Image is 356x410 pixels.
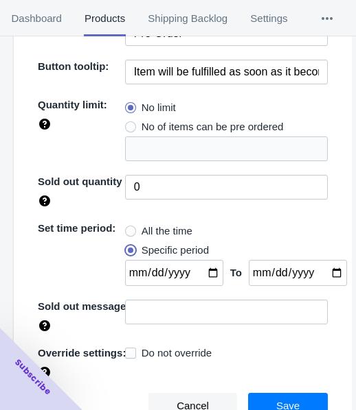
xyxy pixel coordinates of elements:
[299,1,355,36] button: More tabs
[38,176,122,187] span: Sold out quantity
[12,357,54,398] span: Subscribe
[230,267,242,278] span: To
[250,1,288,36] span: Settings
[84,1,125,36] span: Products
[38,300,129,312] span: Sold out message:
[38,99,107,110] span: Quantity limit:
[142,243,209,257] span: Specific period
[142,120,284,134] span: No of items can be pre ordered
[11,1,62,36] span: Dashboard
[38,60,109,72] span: Button tooltip:
[38,222,115,234] span: Set time period:
[142,101,176,114] span: No limit
[148,1,228,36] span: Shipping Backlog
[142,346,212,360] span: Do not override
[142,224,192,238] span: All the time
